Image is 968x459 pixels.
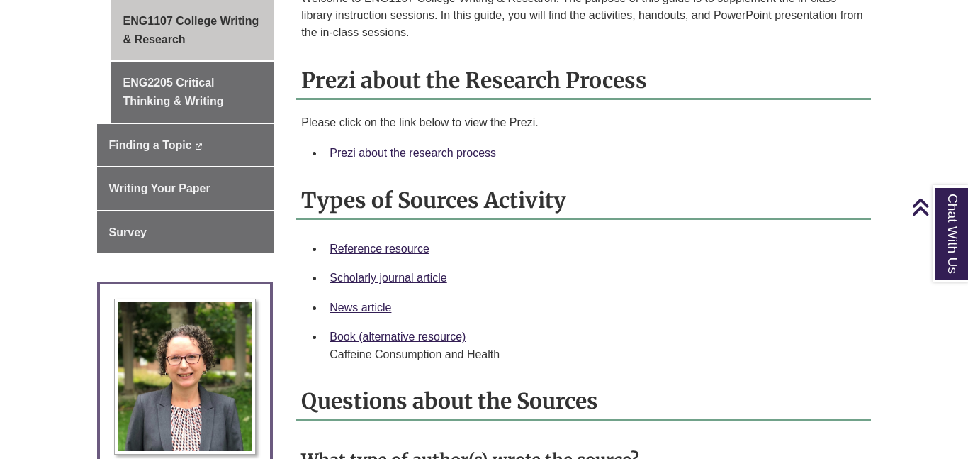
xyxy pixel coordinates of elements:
[330,243,429,255] a: Reference resource
[111,62,275,122] a: ENG2205 Critical Thinking & Writing
[330,331,466,343] a: Book (alternative resource)
[330,272,446,284] a: Scholarly journal article
[296,182,871,220] h2: Types of Sources Activity
[296,383,871,421] h2: Questions about the Sources
[330,147,496,159] a: Prezi about the research process
[911,197,964,216] a: Back to Top
[97,124,275,167] a: Finding a Topic
[109,139,192,151] span: Finding a Topic
[330,346,860,363] div: Caffeine Consumption and Health
[301,114,865,131] p: Please click on the link below to view the Prezi.
[114,299,256,455] img: Profile Photo
[109,226,147,238] span: Survey
[330,302,391,314] a: News article
[97,167,275,210] a: Writing Your Paper
[109,182,210,194] span: Writing Your Paper
[195,143,203,150] i: This link opens in a new window
[97,211,275,254] a: Survey
[296,62,871,100] h2: Prezi about the Research Process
